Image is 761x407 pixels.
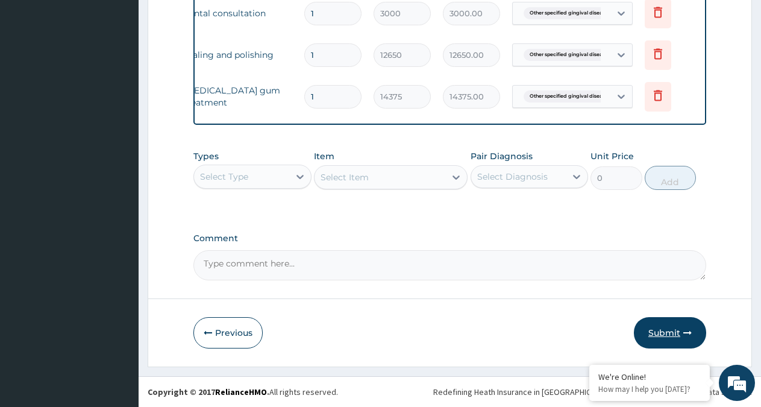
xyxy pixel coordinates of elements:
p: How may I help you today? [598,384,701,394]
span: Other specified gingival disea... [524,49,612,61]
button: Submit [634,317,706,349]
span: Other specified gingival disea... [524,7,612,19]
label: Item [314,150,334,162]
div: Redefining Heath Insurance in [GEOGRAPHIC_DATA] using Telemedicine and Data Science! [433,386,752,398]
td: scaling and polishing [178,43,298,67]
footer: All rights reserved. [139,376,761,407]
td: [MEDICAL_DATA] gum treatment [178,78,298,115]
div: Select Diagnosis [477,171,548,183]
button: Previous [193,317,263,349]
div: Minimize live chat window [198,6,227,35]
img: d_794563401_company_1708531726252_794563401 [22,60,49,90]
div: We're Online! [598,371,701,382]
span: Other specified gingival disea... [524,90,612,103]
span: We're online! [70,125,166,247]
label: Pair Diagnosis [471,150,533,162]
a: RelianceHMO [215,386,267,397]
div: Chat with us now [63,68,202,83]
textarea: Type your message and hit 'Enter' [6,276,230,318]
label: Unit Price [590,150,634,162]
label: Types [193,151,219,162]
strong: Copyright © 2017 . [148,386,269,397]
div: Select Type [200,171,248,183]
button: Add [645,166,696,190]
label: Comment [193,233,706,244]
td: dental consultation [178,1,298,25]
